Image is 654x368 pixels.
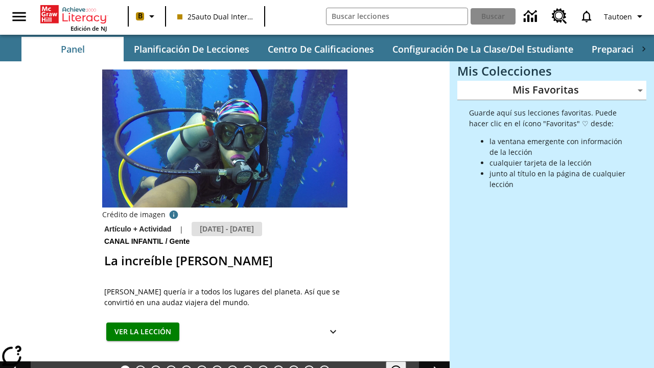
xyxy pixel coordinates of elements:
[518,3,546,31] a: Centro de información
[260,37,382,61] button: Centro de calificaciones
[457,81,646,100] div: Mis Favoritas
[546,3,573,30] a: Centro de recursos, Se abrirá en una pestaña nueva.
[104,286,345,308] span: Kellee Edwards quería ir a todos los lugares del planeta. Así que se convirtió en una audaz viaje...
[102,70,347,208] img: Kellee Edwards con equipo de buceo, bajo el agua, rodeada de pececitos
[457,64,646,78] h3: Mis Colecciones
[634,37,654,61] div: Pestañas siguientes
[104,236,166,247] span: Canal Infantil
[106,323,179,341] button: Ver la lección
[600,7,650,26] button: Perfil/Configuración
[326,8,468,25] input: Buscar campo
[40,4,107,25] a: Portada
[102,210,166,220] p: Crédito de imagen
[489,136,627,157] li: la ventana emergente con información de la lección
[40,3,107,32] div: Portada
[132,7,162,26] button: Boost El color de la clase es melocotón. Cambiar el color de la clase.
[71,25,107,32] span: Edición de NJ
[138,10,143,22] span: B
[489,168,627,190] li: junto al título en la página de cualquier lección
[489,157,627,168] li: cualquier tarjeta de la lección
[469,107,627,129] p: Guarde aquí sus lecciones favoritas. Puede hacer clic en el ícono "Favoritas" ♡ desde:
[104,224,171,235] p: Artículo + Actividad
[21,37,124,61] button: Panel
[384,37,581,61] button: Configuración de la clase/del estudiante
[170,236,192,247] span: Gente
[104,286,345,308] div: [PERSON_NAME] quería ir a todos los lugares del planeta. Así que se convirtió en una audaz viajer...
[104,251,345,270] h2: La increíble Kellee Edwards
[20,37,634,61] div: Subbarra de navegación
[4,2,34,32] button: Abrir el menú lateral
[126,37,258,61] button: Planificación de lecciones
[166,208,182,222] button: Crédito de foto: Cortesía de Kellee Edwards
[573,3,600,30] a: Notificaciones
[604,11,632,22] span: Tautoen
[323,323,343,341] button: Ver más
[177,11,253,22] span: 25auto Dual International
[166,237,168,245] span: /
[179,224,183,235] span: |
